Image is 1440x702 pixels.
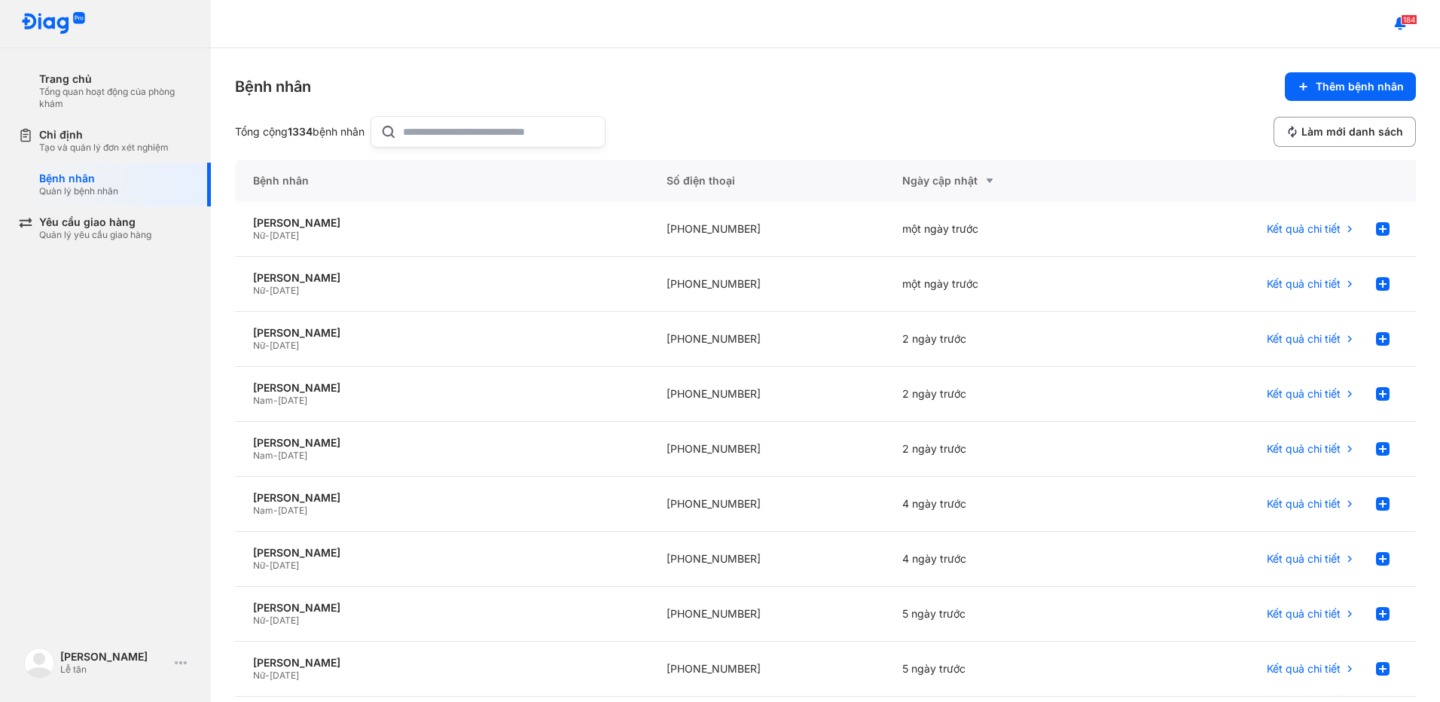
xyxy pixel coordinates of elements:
[253,560,265,571] span: Nữ
[1267,332,1341,346] span: Kết quả chi tiết
[253,285,265,296] span: Nữ
[648,532,885,587] div: [PHONE_NUMBER]
[265,230,270,241] span: -
[1267,442,1341,456] span: Kết quả chi tiết
[253,601,630,615] div: [PERSON_NAME]
[1267,497,1341,511] span: Kết quả chi tiết
[902,172,1103,190] div: Ngày cập nhật
[39,128,169,142] div: Chỉ định
[1316,80,1404,93] span: Thêm bệnh nhân
[648,422,885,477] div: [PHONE_NUMBER]
[253,505,273,516] span: Nam
[39,229,151,241] div: Quản lý yêu cầu giao hàng
[265,340,270,351] span: -
[253,381,630,395] div: [PERSON_NAME]
[648,257,885,312] div: [PHONE_NUMBER]
[253,615,265,626] span: Nữ
[648,642,885,697] div: [PHONE_NUMBER]
[273,450,278,461] span: -
[1274,117,1416,147] button: Làm mới danh sách
[270,560,299,571] span: [DATE]
[235,76,311,97] div: Bệnh nhân
[265,285,270,296] span: -
[648,202,885,257] div: [PHONE_NUMBER]
[21,12,86,35] img: logo
[60,650,169,664] div: [PERSON_NAME]
[1267,607,1341,621] span: Kết quả chi tiết
[270,615,299,626] span: [DATE]
[884,202,1121,257] div: một ngày trước
[270,670,299,681] span: [DATE]
[884,422,1121,477] div: 2 ngày trước
[1267,222,1341,236] span: Kết quả chi tiết
[270,230,299,241] span: [DATE]
[1285,72,1416,101] button: Thêm bệnh nhân
[253,546,630,560] div: [PERSON_NAME]
[884,532,1121,587] div: 4 ngày trước
[60,664,169,676] div: Lễ tân
[1267,277,1341,291] span: Kết quả chi tiết
[648,160,885,202] div: Số điện thoại
[288,125,313,138] span: 1334
[884,257,1121,312] div: một ngày trước
[253,230,265,241] span: Nữ
[884,477,1121,532] div: 4 ngày trước
[253,395,273,406] span: Nam
[273,505,278,516] span: -
[253,326,630,340] div: [PERSON_NAME]
[884,312,1121,367] div: 2 ngày trước
[253,436,630,450] div: [PERSON_NAME]
[270,285,299,296] span: [DATE]
[648,367,885,422] div: [PHONE_NUMBER]
[253,340,265,351] span: Nữ
[253,216,630,230] div: [PERSON_NAME]
[884,367,1121,422] div: 2 ngày trước
[270,340,299,351] span: [DATE]
[278,395,307,406] span: [DATE]
[265,670,270,681] span: -
[39,142,169,154] div: Tạo và quản lý đơn xét nghiệm
[24,648,54,678] img: logo
[273,395,278,406] span: -
[39,215,151,229] div: Yêu cầu giao hàng
[235,125,365,139] div: Tổng cộng bệnh nhân
[648,312,885,367] div: [PHONE_NUMBER]
[39,185,118,197] div: Quản lý bệnh nhân
[1267,387,1341,401] span: Kết quả chi tiết
[1267,552,1341,566] span: Kết quả chi tiết
[265,560,270,571] span: -
[648,587,885,642] div: [PHONE_NUMBER]
[253,491,630,505] div: [PERSON_NAME]
[39,172,118,185] div: Bệnh nhân
[278,450,307,461] span: [DATE]
[253,271,630,285] div: [PERSON_NAME]
[1301,125,1403,139] span: Làm mới danh sách
[278,505,307,516] span: [DATE]
[884,642,1121,697] div: 5 ngày trước
[39,86,193,110] div: Tổng quan hoạt động của phòng khám
[884,587,1121,642] div: 5 ngày trước
[265,615,270,626] span: -
[253,670,265,681] span: Nữ
[648,477,885,532] div: [PHONE_NUMBER]
[253,450,273,461] span: Nam
[39,72,193,86] div: Trang chủ
[235,160,648,202] div: Bệnh nhân
[253,656,630,670] div: [PERSON_NAME]
[1401,14,1417,25] span: 184
[1267,662,1341,676] span: Kết quả chi tiết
